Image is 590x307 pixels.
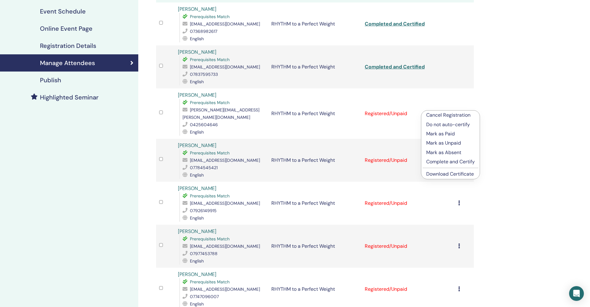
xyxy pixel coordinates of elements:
a: Completed and Certified [365,64,425,70]
span: English [190,215,204,221]
span: [EMAIL_ADDRESS][DOMAIN_NAME] [190,21,260,27]
span: English [190,79,204,84]
p: Mark as Paid [426,130,475,138]
td: RHYTHM to a Perfect Weight [268,45,362,88]
td: RHYTHM to a Perfect Weight [268,225,362,268]
h4: Publish [40,76,61,84]
td: RHYTHM to a Perfect Weight [268,88,362,139]
h4: Registration Details [40,42,96,49]
span: 07837595733 [190,72,218,77]
p: Do not auto-certify [426,121,475,128]
span: English [190,258,204,264]
span: English [190,172,204,178]
span: 07368982617 [190,29,217,34]
span: [PERSON_NAME][EMAIL_ADDRESS][PERSON_NAME][DOMAIN_NAME] [183,107,259,120]
h4: Manage Attendees [40,59,95,67]
span: [EMAIL_ADDRESS][DOMAIN_NAME] [190,64,260,70]
span: Prerequisites Match [190,14,230,19]
span: 07747096007 [190,294,219,299]
p: Mark as Unpaid [426,139,475,147]
span: Prerequisites Match [190,279,230,285]
span: Prerequisites Match [190,236,230,242]
span: [EMAIL_ADDRESS][DOMAIN_NAME] [190,243,260,249]
a: [PERSON_NAME] [178,92,216,98]
a: [PERSON_NAME] [178,271,216,278]
span: 0425604646 [190,122,218,127]
div: Open Intercom Messenger [569,286,584,301]
span: English [190,129,204,135]
span: [EMAIL_ADDRESS][DOMAIN_NAME] [190,200,260,206]
span: 07977453788 [190,251,218,256]
h4: Event Schedule [40,8,86,15]
a: [PERSON_NAME] [178,142,216,149]
p: Complete and Certify [426,158,475,165]
span: [EMAIL_ADDRESS][DOMAIN_NAME] [190,157,260,163]
a: [PERSON_NAME] [178,49,216,55]
a: Completed and Certified [365,21,425,27]
span: 07926149915 [190,208,217,213]
span: English [190,36,204,41]
a: Download Certificate [426,171,474,177]
span: 07784545421 [190,165,218,170]
span: [EMAIL_ADDRESS][DOMAIN_NAME] [190,286,260,292]
h4: Highlighted Seminar [40,94,99,101]
td: RHYTHM to a Perfect Weight [268,2,362,45]
a: [PERSON_NAME] [178,185,216,192]
a: [PERSON_NAME] [178,6,216,12]
p: Cancel Registration [426,111,475,119]
span: Prerequisites Match [190,193,230,199]
p: Mark as Absent [426,149,475,156]
td: RHYTHM to a Perfect Weight [268,182,362,225]
span: Prerequisites Match [190,57,230,62]
td: RHYTHM to a Perfect Weight [268,139,362,182]
a: [PERSON_NAME] [178,228,216,235]
h4: Online Event Page [40,25,92,32]
span: Prerequisites Match [190,100,230,105]
span: Prerequisites Match [190,150,230,156]
span: English [190,301,204,307]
